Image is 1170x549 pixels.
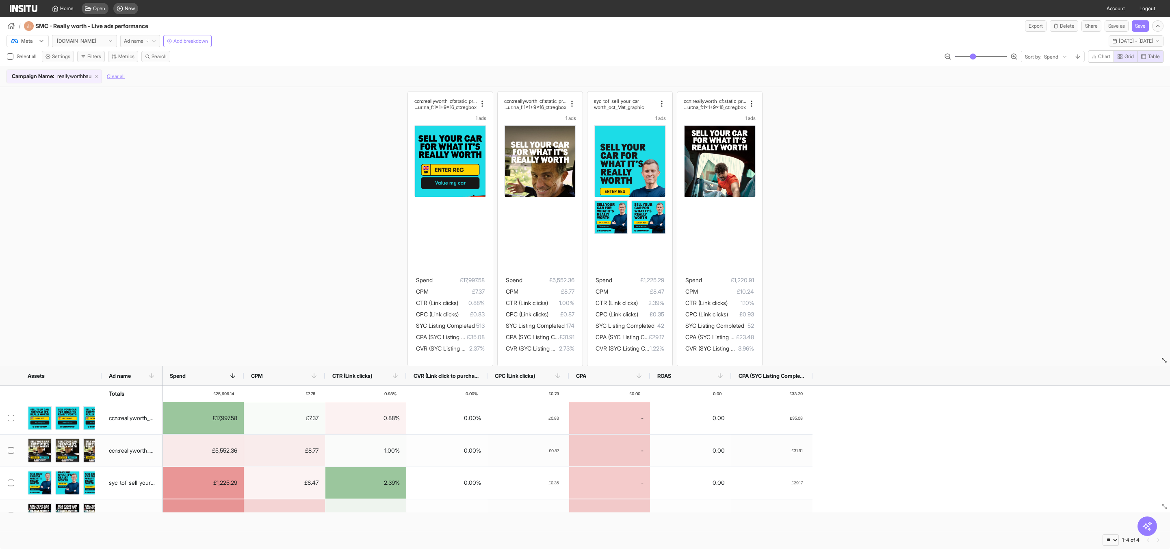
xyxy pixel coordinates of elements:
span: 42 [654,321,664,331]
button: / [6,21,21,31]
span: £17,997.58 [433,275,485,285]
div: 0.00% [407,467,487,499]
div: 0.00 [650,402,731,434]
div: ccn:reallyworth_cf:static_prs:matt_cta:getquote_msg:value_hk:valuemycar_dur:na_f:1x1+9x16_ct:regbox [109,442,155,459]
button: Delete [1050,20,1078,32]
span: 2.39% [638,298,664,308]
div: 1-4 of 4 [1122,537,1140,543]
button: Settings [42,51,74,62]
button: Table [1137,50,1163,63]
div: SMC - Really worth - Live ads performance [24,21,170,31]
div: ROAS [650,366,731,386]
span: £25,996.14 [213,386,234,401]
span: CVR (SYC Listing Completed) [506,345,581,352]
div: CVR (Link click to purchase) [406,366,487,386]
span: 52 [744,321,754,331]
span: CTR (Link clicks) [506,299,548,306]
span: Assets [28,373,45,379]
div: 2.39% [325,467,406,499]
span: 0.98% [384,386,396,401]
span: ROAS [657,373,671,379]
span: Spend [170,373,186,379]
span: 1.22% [650,344,664,353]
span: £8.77 [518,287,574,296]
span: £5,552.36 [522,275,574,285]
span: Ad name [109,373,131,379]
span: Campaign Name : [12,72,54,81]
span: CTR (Link clicks) [416,299,458,306]
span: £1,220.91 [702,275,754,285]
div: £8.77 [244,435,325,466]
span: CTR (Link clicks) [596,299,638,306]
span: 3.96% [738,344,754,353]
span: CPC (Link clicks) [416,311,459,318]
div: £1,225.29 [163,467,244,499]
span: CPC (Link clicks) [506,311,548,318]
span: £31.91 [791,442,803,459]
h2: worth_oct_Mat_graphic [594,104,644,110]
div: ccn:reallyworth_cf:static_prs:none_cta:getquote_msg:value_hk:valuemycar_dur:na_f:1x1+9x16_ct:regbox [414,98,477,110]
div: CTR (Link clicks) [325,366,406,386]
div: 1 ads [594,115,666,122]
div: £8.47 [244,467,325,499]
span: £0.87 [549,442,559,459]
div: - [569,499,650,531]
span: Open [93,5,105,12]
span: 513 [475,321,485,331]
span: £29.17 [791,475,803,491]
span: £0.93 [728,309,754,319]
h2: e_msg:value_hk:valuemycar_dur:na_f:1x1+9x16_ct:regbox [684,104,746,110]
div: ccn:reallyworth_cf:static_prs:none_cta:getquote_msg:value_hk:valuemycar_dur:na_f:1x1+9x16_ct:regbox [109,410,155,426]
button: Clear all [107,70,125,83]
span: CPA (SYC Listing Completed) [506,333,581,340]
h4: SMC - Really worth - Live ads performance [35,22,170,30]
h2: ccn:reallyworth_cf:static_prs:matt_cta:getquote_ms [504,98,566,104]
span: Sort by: [1025,54,1042,60]
span: CPC (Link clicks) [596,311,638,318]
span: £0.83 [548,410,559,426]
span: £23.48 [790,507,803,523]
div: - [569,402,650,434]
span: £0.87 [548,309,574,319]
span: SYC Listing Completed [416,322,475,329]
span: £7.37 [429,287,485,296]
span: Spend [416,277,433,283]
h2: ccn:reallyworth_cf:static_prs:randomperson_cta:getquot [684,98,746,104]
span: £0.79 [548,386,559,401]
span: SYC Listing Completed [506,322,565,329]
div: 0.00 [650,467,731,499]
h2: syc_tof_sell_your_car_ [594,98,641,104]
span: 1.10% [728,298,754,308]
div: Campaign Name:reallyworthbau [7,70,102,83]
span: £7.78 [305,386,315,401]
div: £17,997.58 [163,402,244,434]
span: 174 [565,321,574,331]
div: syc_tof_sell_your_car_worth_oct_Mat_graphic [109,475,155,491]
span: £0.00 [629,386,640,401]
div: CPA (SYC Listing Completed) [731,366,812,386]
span: £23.48 [736,332,754,342]
div: ccn:reallyworth_cf:static_prs:randomperson_cta:getquote_msg:value_hk:valuemycar_dur:na_f:1x1+9x16... [109,507,155,523]
span: Ad name [124,38,143,44]
button: Ad name [120,35,160,47]
span: CPM [506,288,518,295]
span: Chart [1098,53,1110,60]
div: 0.00% [407,435,487,466]
span: £10.24 [698,287,754,296]
span: £33.29 [789,386,803,401]
div: - [569,435,650,466]
span: CPA [576,373,586,379]
span: £1,225.29 [612,275,664,285]
div: £5,552.36 [163,435,244,466]
span: Spend [596,277,612,283]
button: Chart [1088,50,1114,63]
div: - [569,467,650,499]
span: CVR (SYC Listing Completed) [416,345,491,352]
span: £29.17 [649,332,664,342]
span: reallyworthbau [57,72,91,81]
span: £35.08 [467,332,485,342]
div: Totals [109,386,124,401]
div: Spend [162,366,244,386]
h2: ccn:reallyworth_cf:static_prs:none_cta:getquote_ms [414,98,477,104]
span: £0.35 [548,475,559,491]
